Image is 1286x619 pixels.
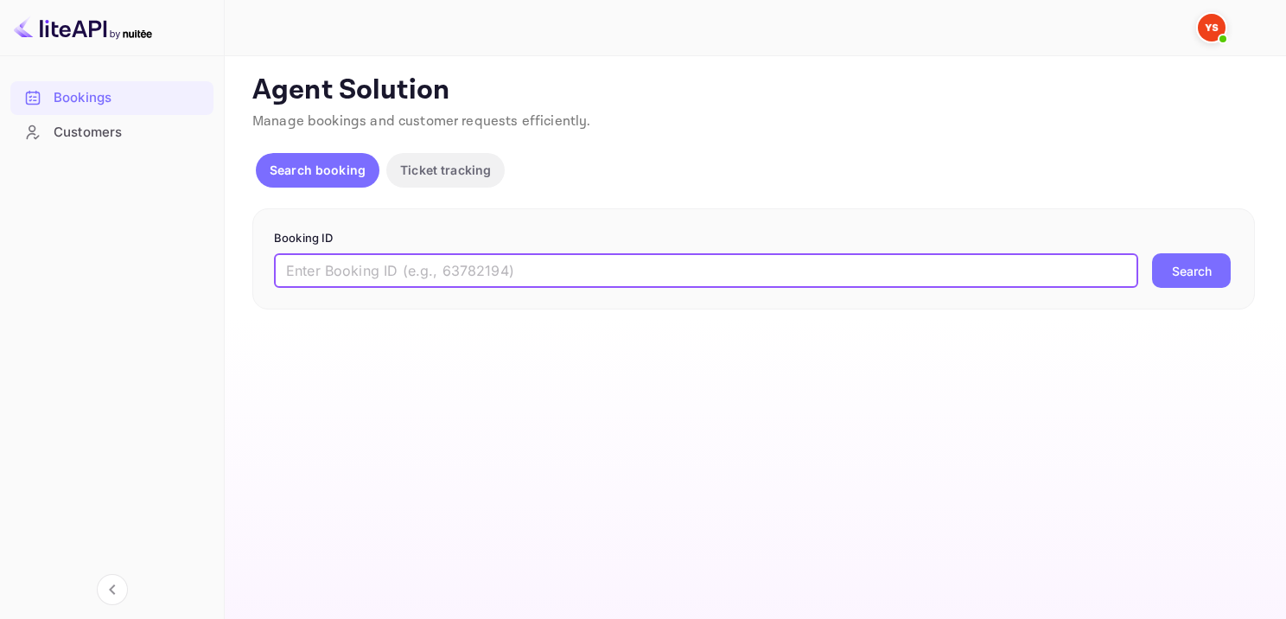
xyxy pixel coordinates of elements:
[274,253,1138,288] input: Enter Booking ID (e.g., 63782194)
[252,73,1255,108] p: Agent Solution
[1152,253,1231,288] button: Search
[1198,14,1226,41] img: Yandex Support
[10,116,213,148] a: Customers
[274,230,1233,247] p: Booking ID
[270,161,366,179] p: Search booking
[97,574,128,605] button: Collapse navigation
[10,81,213,115] div: Bookings
[400,161,491,179] p: Ticket tracking
[10,81,213,113] a: Bookings
[252,112,591,131] span: Manage bookings and customer requests efficiently.
[54,123,205,143] div: Customers
[10,116,213,150] div: Customers
[14,14,152,41] img: LiteAPI logo
[54,88,205,108] div: Bookings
